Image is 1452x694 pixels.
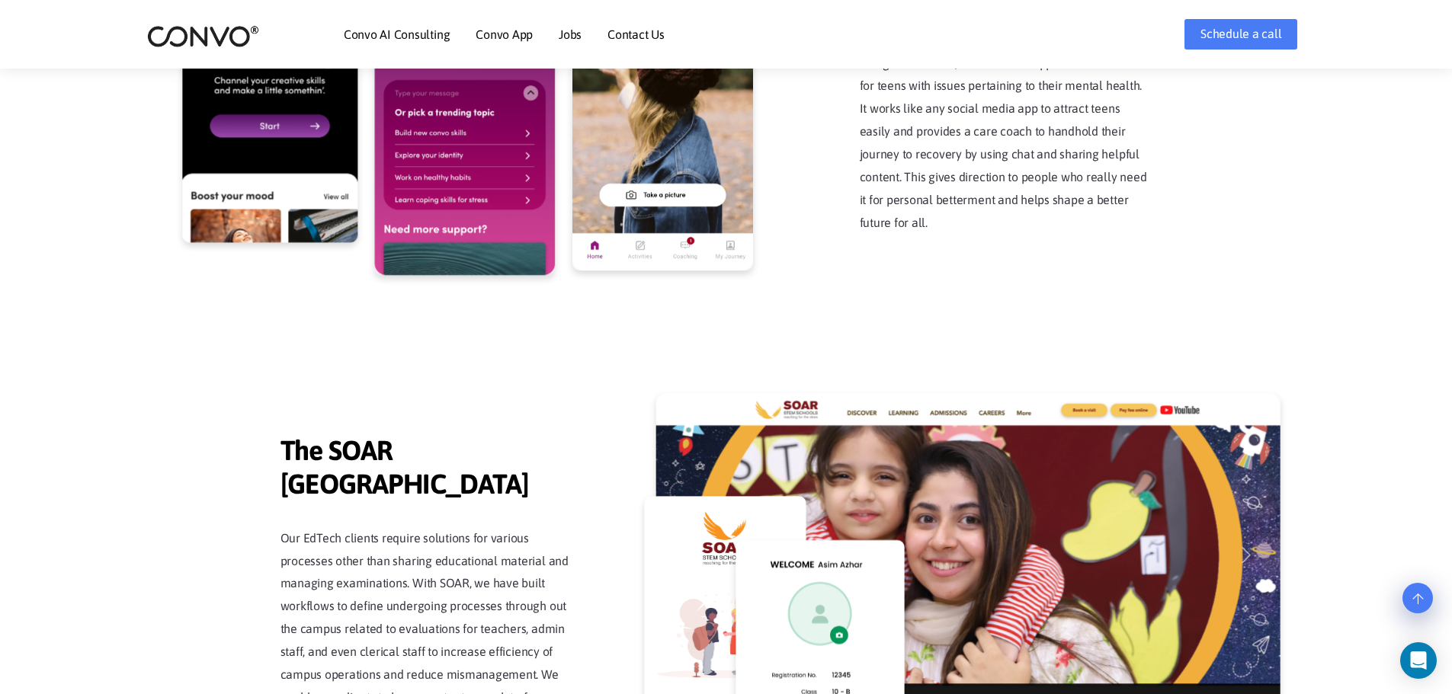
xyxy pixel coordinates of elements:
a: Convo AI Consulting [344,28,450,40]
span: The SOAR [GEOGRAPHIC_DATA] [280,434,570,504]
a: Convo App [476,28,533,40]
a: Jobs [559,28,582,40]
a: Contact Us [607,28,665,40]
div: Open Intercom Messenger [1400,642,1437,679]
img: logo_2.png [147,24,259,48]
a: Schedule a call [1184,19,1297,50]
